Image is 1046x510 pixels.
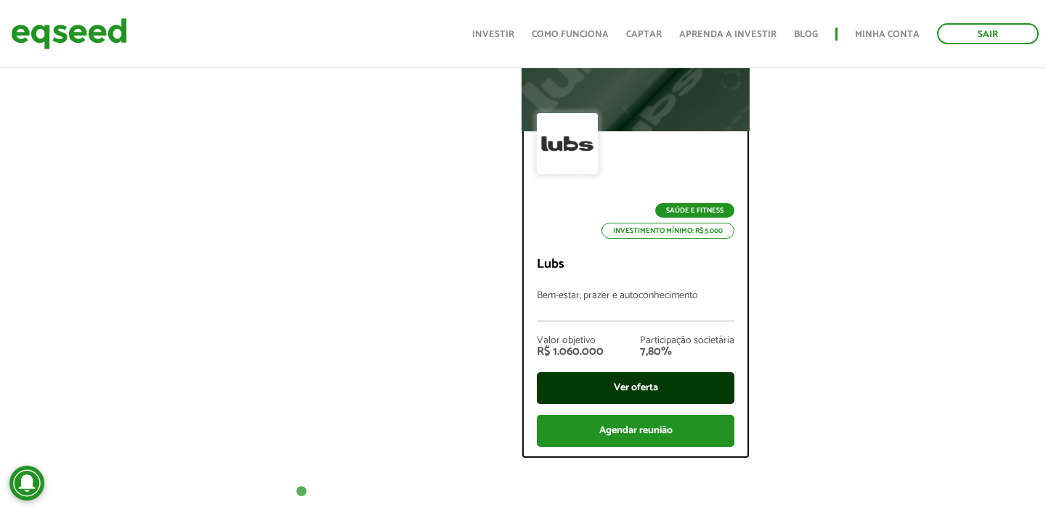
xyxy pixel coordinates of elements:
[11,15,127,53] img: EqSeed
[294,485,309,499] button: 1 of 1
[640,336,734,346] div: Participação societária
[532,30,609,39] a: Como funciona
[537,346,604,358] div: R$ 1.060.000
[472,30,514,39] a: Investir
[537,372,734,404] div: Ver oferta
[937,23,1039,44] a: Sair
[626,30,662,39] a: Captar
[537,290,734,321] p: Bem-estar, prazer e autoconhecimento
[537,336,604,346] div: Valor objetivo
[537,415,734,447] div: Agendar reunião
[655,203,734,218] p: Saúde e Fitness
[855,30,920,39] a: Minha conta
[679,30,777,39] a: Aprenda a investir
[601,223,734,239] p: Investimento mínimo: R$ 5.000
[537,257,734,273] p: Lubs
[640,346,734,358] div: 7,80%
[794,30,818,39] a: Blog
